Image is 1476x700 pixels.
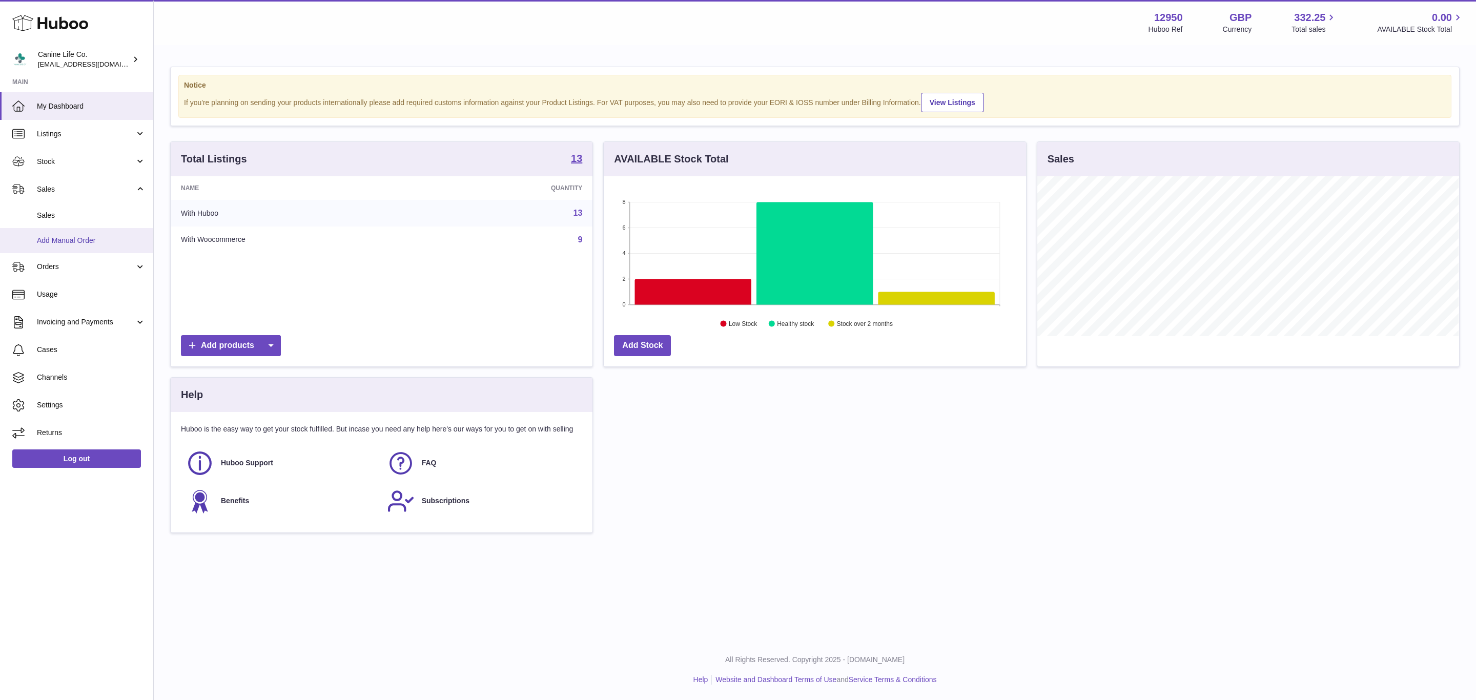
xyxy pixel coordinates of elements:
[12,449,141,468] a: Log out
[433,176,592,200] th: Quantity
[623,276,626,282] text: 2
[729,320,757,327] text: Low Stock
[162,655,1468,665] p: All Rights Reserved. Copyright 2025 - [DOMAIN_NAME]
[614,335,671,356] a: Add Stock
[37,157,135,167] span: Stock
[614,152,728,166] h3: AVAILABLE Stock Total
[171,227,433,253] td: With Woocommerce
[623,224,626,231] text: 6
[37,345,146,355] span: Cases
[12,52,28,67] img: internalAdmin-12950@internal.huboo.com
[422,458,437,468] span: FAQ
[186,487,377,515] a: Benefits
[38,50,130,69] div: Canine Life Co.
[171,176,433,200] th: Name
[777,320,815,327] text: Healthy stock
[1149,25,1183,34] div: Huboo Ref
[715,675,836,684] a: Website and Dashboard Terms of Use
[1377,11,1464,34] a: 0.00 AVAILABLE Stock Total
[37,262,135,272] span: Orders
[422,496,469,506] span: Subscriptions
[37,101,146,111] span: My Dashboard
[184,91,1446,112] div: If you're planning on sending your products internationally please add required customs informati...
[712,675,936,685] li: and
[37,211,146,220] span: Sales
[37,317,135,327] span: Invoicing and Payments
[221,496,249,506] span: Benefits
[37,428,146,438] span: Returns
[171,200,433,227] td: With Huboo
[1291,11,1337,34] a: 332.25 Total sales
[1377,25,1464,34] span: AVAILABLE Stock Total
[1291,25,1337,34] span: Total sales
[1048,152,1074,166] h3: Sales
[693,675,708,684] a: Help
[571,153,582,166] a: 13
[181,335,281,356] a: Add products
[849,675,937,684] a: Service Terms & Conditions
[837,320,893,327] text: Stock over 2 months
[623,199,626,205] text: 8
[181,424,582,434] p: Huboo is the easy way to get your stock fulfilled. But incase you need any help here's our ways f...
[37,400,146,410] span: Settings
[37,129,135,139] span: Listings
[387,449,578,477] a: FAQ
[578,235,582,244] a: 9
[921,93,984,112] a: View Listings
[37,236,146,245] span: Add Manual Order
[1294,11,1325,25] span: 332.25
[1229,11,1252,25] strong: GBP
[221,458,273,468] span: Huboo Support
[1432,11,1452,25] span: 0.00
[573,209,583,217] a: 13
[37,373,146,382] span: Channels
[181,388,203,402] h3: Help
[571,153,582,163] strong: 13
[387,487,578,515] a: Subscriptions
[38,60,151,68] span: [EMAIL_ADDRESS][DOMAIN_NAME]
[623,301,626,307] text: 0
[37,184,135,194] span: Sales
[181,152,247,166] h3: Total Listings
[623,250,626,256] text: 4
[1154,11,1183,25] strong: 12950
[184,80,1446,90] strong: Notice
[1223,25,1252,34] div: Currency
[37,290,146,299] span: Usage
[186,449,377,477] a: Huboo Support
